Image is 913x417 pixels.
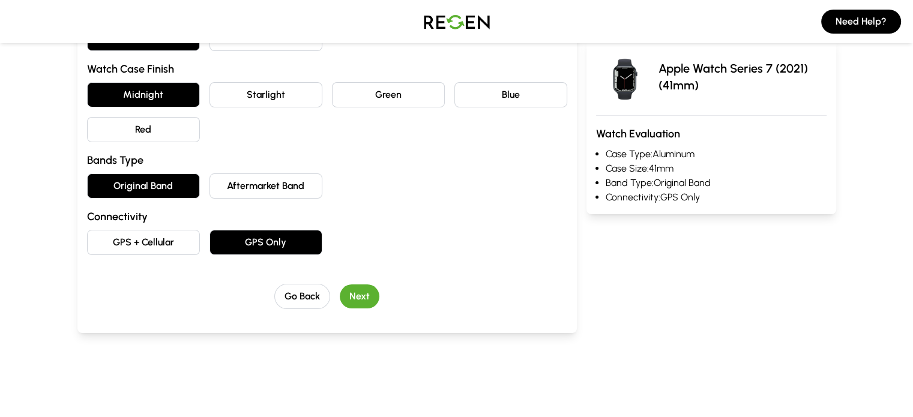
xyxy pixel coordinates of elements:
[606,147,827,161] li: Case Type: Aluminum
[596,48,654,106] img: Apple Watch Series 7 (2021)
[332,82,445,107] button: Green
[87,230,200,255] button: GPS + Cellular
[87,117,200,142] button: Red
[274,284,330,309] button: Go Back
[454,82,567,107] button: Blue
[87,208,567,225] h3: Connectivity
[87,173,200,199] button: Original Band
[87,152,567,169] h3: Bands Type
[209,230,322,255] button: GPS Only
[340,284,379,308] button: Next
[606,176,827,190] li: Band Type: Original Band
[658,60,827,94] p: Apple Watch Series 7 (2021) (41mm)
[87,82,200,107] button: Midnight
[606,161,827,176] li: Case Size: 41mm
[606,190,827,205] li: Connectivity: GPS Only
[87,61,567,77] h3: Watch Case Finish
[209,82,322,107] button: Starlight
[415,5,499,38] img: Logo
[596,125,827,142] h3: Watch Evaluation
[209,173,322,199] button: Aftermarket Band
[821,10,901,34] button: Need Help?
